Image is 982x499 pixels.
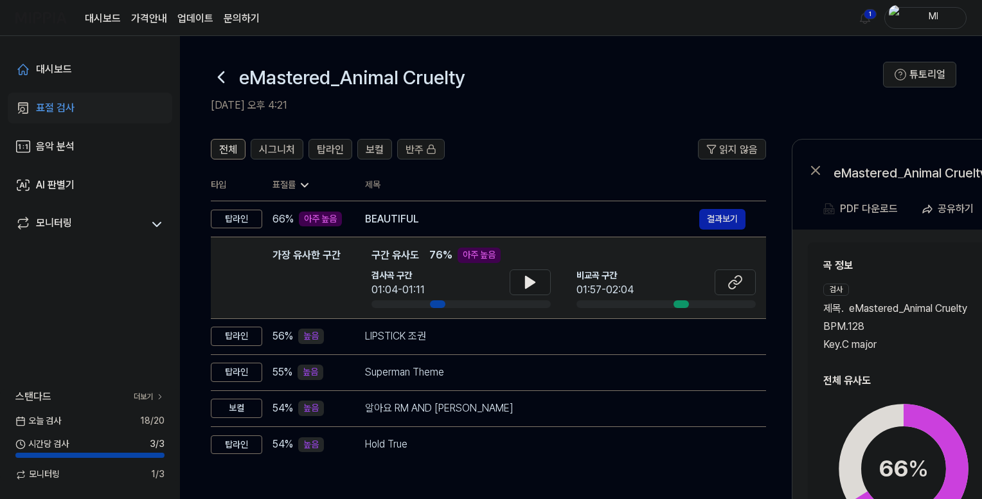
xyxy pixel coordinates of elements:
button: 읽지 않음 [698,139,766,159]
div: 1 [864,9,877,19]
div: BEAUTIFUL [365,212,699,227]
span: 1 / 3 [151,468,165,481]
div: 알아요 RM AND [PERSON_NAME] [365,401,745,416]
div: 탑라인 [211,327,262,346]
span: 76 % [429,248,452,263]
div: AI 판별기 [36,177,75,193]
div: 66 [879,451,929,486]
span: 읽지 않음 [719,142,758,158]
span: 구간 유사도 [371,248,419,263]
div: 가장 유사한 구간 [272,248,341,308]
div: PDF 다운로드 [840,201,898,217]
div: 대시보드 [36,62,72,77]
div: 높음 [298,437,324,453]
th: 제목 [365,170,766,201]
h1: eMastered_Animal Cruelty [239,64,465,91]
a: 표절 검사 [8,93,172,123]
div: 음악 분석 [36,139,75,154]
a: 대시보드 [8,54,172,85]
div: 공유하기 [938,201,974,217]
div: 탑라인 [211,210,262,229]
div: 01:04-01:11 [371,282,425,298]
button: PDF 다운로드 [821,196,900,222]
button: 탑라인 [308,139,352,159]
div: 아주 높음 [299,212,342,227]
span: 56 % [272,329,293,344]
img: PDF Download [823,203,835,215]
img: profile [889,5,904,31]
span: 18 / 20 [140,415,165,428]
span: 보컬 [366,142,384,158]
span: 검사곡 구간 [371,269,425,282]
button: profileMl [884,7,967,29]
span: 3 / 3 [150,438,165,451]
button: 튜토리얼 [883,62,956,87]
span: 시그니처 [259,142,295,158]
span: 비교곡 구간 [576,269,634,282]
button: 가격안내 [131,11,167,26]
span: 스탠다드 [15,389,51,404]
a: AI 판별기 [8,170,172,201]
div: Ml [908,10,958,24]
a: 업데이트 [177,11,213,26]
a: 대시보드 [85,11,121,26]
div: 탑라인 [211,435,262,455]
span: 탑라인 [317,142,344,158]
a: 음악 분석 [8,131,172,162]
span: 제목 . [823,301,844,316]
div: 보컬 [211,399,262,418]
button: 알림1 [855,8,875,28]
div: 검사 [823,284,849,296]
button: 보컬 [357,139,392,159]
div: 높음 [298,329,324,344]
div: 높음 [298,365,323,380]
a: 문의하기 [224,11,260,26]
div: 표절률 [272,179,344,192]
span: eMastered_Animal Cruelty [849,301,967,316]
span: 55 % [272,365,292,380]
div: 모니터링 [36,215,72,233]
span: 오늘 검사 [15,415,61,428]
div: 탑라인 [211,363,262,382]
div: LIPSTICK 조권 [365,329,745,344]
th: 타입 [211,170,262,201]
span: 반주 [406,142,424,158]
div: 표절 검사 [36,100,75,116]
div: 높음 [298,401,324,416]
span: 시간당 검사 [15,438,69,451]
div: Superman Theme [365,365,745,380]
div: 01:57-02:04 [576,282,634,298]
h2: [DATE] 오후 4:21 [211,98,883,113]
span: 54 % [272,401,293,416]
div: Hold True [365,437,745,452]
a: 더보기 [134,392,165,403]
a: 모니터링 [15,215,144,233]
button: 결과보기 [699,209,745,230]
img: 알림 [857,10,873,26]
span: 전체 [219,142,237,158]
span: 66 % [272,212,294,227]
div: 아주 높음 [458,248,501,263]
button: 전체 [211,139,245,159]
button: 시그니처 [251,139,303,159]
span: % [908,455,929,482]
button: 반주 [397,139,445,159]
span: 모니터링 [15,468,60,481]
span: 54 % [272,437,293,452]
